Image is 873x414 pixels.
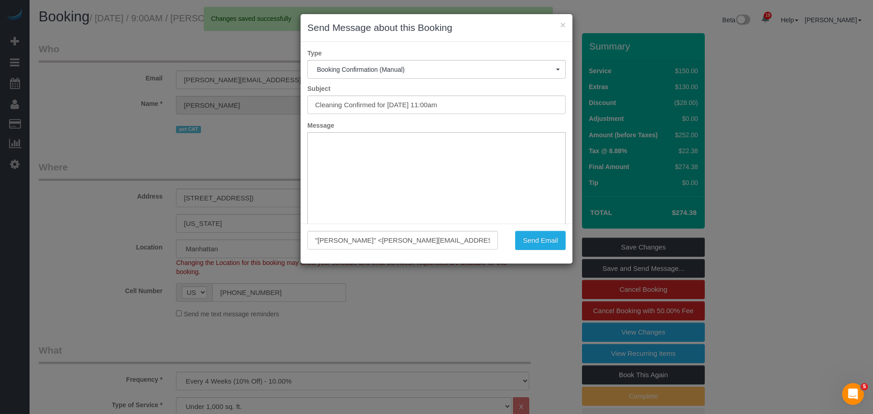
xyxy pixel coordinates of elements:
[307,60,566,79] button: Booking Confirmation (Manual)
[301,49,572,58] label: Type
[307,95,566,114] input: Subject
[861,383,868,390] span: 5
[560,20,566,30] button: ×
[515,231,566,250] button: Send Email
[301,84,572,93] label: Subject
[317,66,556,73] span: Booking Confirmation (Manual)
[307,21,566,35] h3: Send Message about this Booking
[308,133,565,274] iframe: Rich Text Editor, editor1
[301,121,572,130] label: Message
[842,383,864,405] iframe: Intercom live chat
